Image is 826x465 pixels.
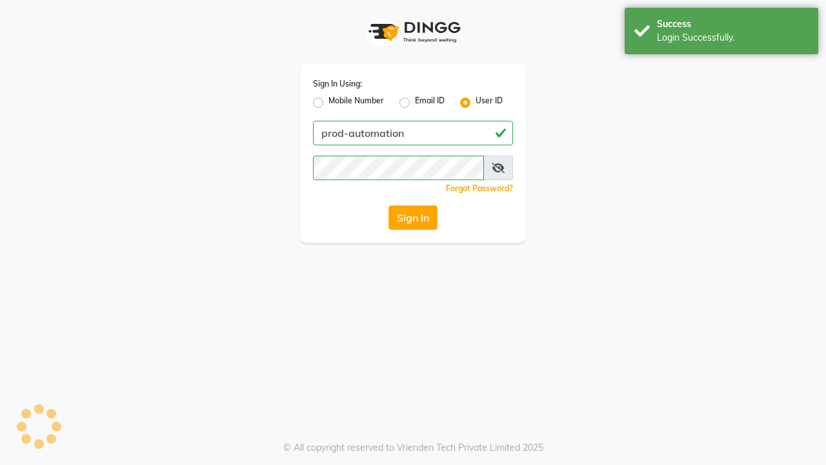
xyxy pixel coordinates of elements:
[446,183,513,193] a: Forgot Password?
[361,13,465,51] img: logo1.svg
[476,95,503,110] label: User ID
[415,95,445,110] label: Email ID
[388,205,438,230] button: Sign In
[657,31,809,45] div: Login Successfully.
[313,121,513,145] input: Username
[313,78,362,90] label: Sign In Using:
[657,17,809,31] div: Success
[328,95,384,110] label: Mobile Number
[313,156,484,180] input: Username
